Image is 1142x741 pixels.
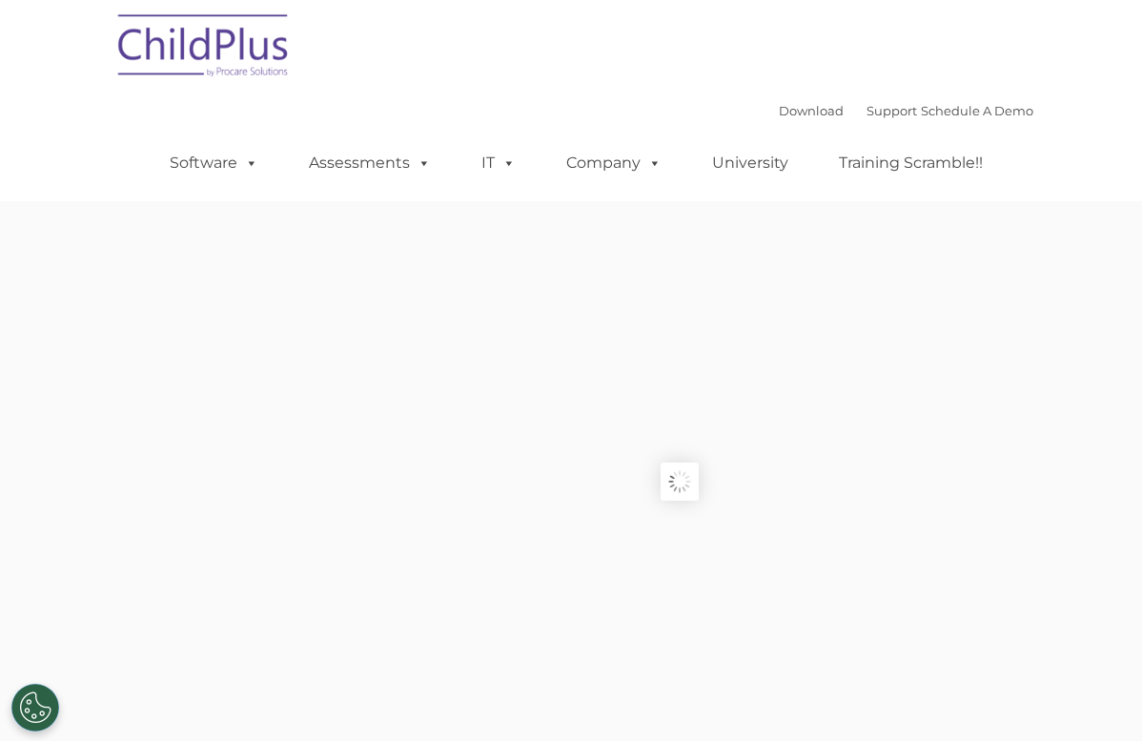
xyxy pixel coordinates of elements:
[921,103,1033,118] a: Schedule A Demo
[462,144,535,182] a: IT
[693,144,807,182] a: University
[779,103,844,118] a: Download
[11,684,59,731] button: Cookies Settings
[820,144,1002,182] a: Training Scramble!!
[547,144,681,182] a: Company
[867,103,917,118] a: Support
[151,144,277,182] a: Software
[109,1,299,96] img: ChildPlus by Procare Solutions
[290,144,450,182] a: Assessments
[779,103,1033,118] font: |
